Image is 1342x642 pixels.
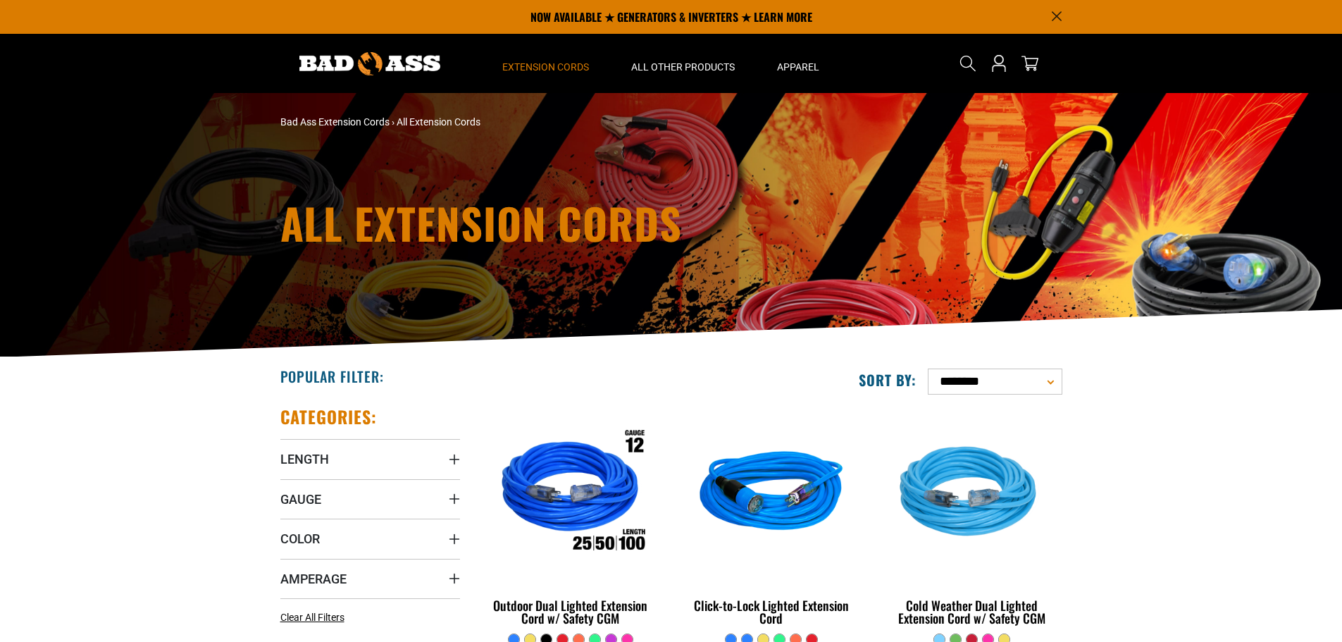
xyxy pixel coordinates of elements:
[631,61,735,73] span: All Other Products
[883,413,1061,575] img: Light Blue
[280,115,795,130] nav: breadcrumbs
[280,406,378,428] h2: Categories:
[681,599,861,624] div: Click-to-Lock Lighted Extension Cord
[502,61,589,73] span: Extension Cords
[482,413,659,575] img: Outdoor Dual Lighted Extension Cord w/ Safety CGM
[610,34,756,93] summary: All Other Products
[280,439,460,479] summary: Length
[397,116,480,128] span: All Extension Cords
[481,599,661,624] div: Outdoor Dual Lighted Extension Cord w/ Safety CGM
[280,612,344,623] span: Clear All Filters
[777,61,819,73] span: Apparel
[280,559,460,598] summary: Amperage
[392,116,394,128] span: ›
[299,52,440,75] img: Bad Ass Extension Cords
[957,52,979,75] summary: Search
[681,406,861,633] a: blue Click-to-Lock Lighted Extension Cord
[280,479,460,519] summary: Gauge
[882,406,1062,633] a: Light Blue Cold Weather Dual Lighted Extension Cord w/ Safety CGM
[280,202,795,244] h1: All Extension Cords
[756,34,840,93] summary: Apparel
[280,571,347,587] span: Amperage
[859,371,917,389] label: Sort by:
[280,367,384,385] h2: Popular Filter:
[481,406,661,633] a: Outdoor Dual Lighted Extension Cord w/ Safety CGM Outdoor Dual Lighted Extension Cord w/ Safety CGM
[280,116,390,128] a: Bad Ass Extension Cords
[280,451,329,467] span: Length
[280,531,320,547] span: Color
[683,413,860,575] img: blue
[481,34,610,93] summary: Extension Cords
[882,599,1062,624] div: Cold Weather Dual Lighted Extension Cord w/ Safety CGM
[280,491,321,507] span: Gauge
[280,610,350,625] a: Clear All Filters
[280,519,460,558] summary: Color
